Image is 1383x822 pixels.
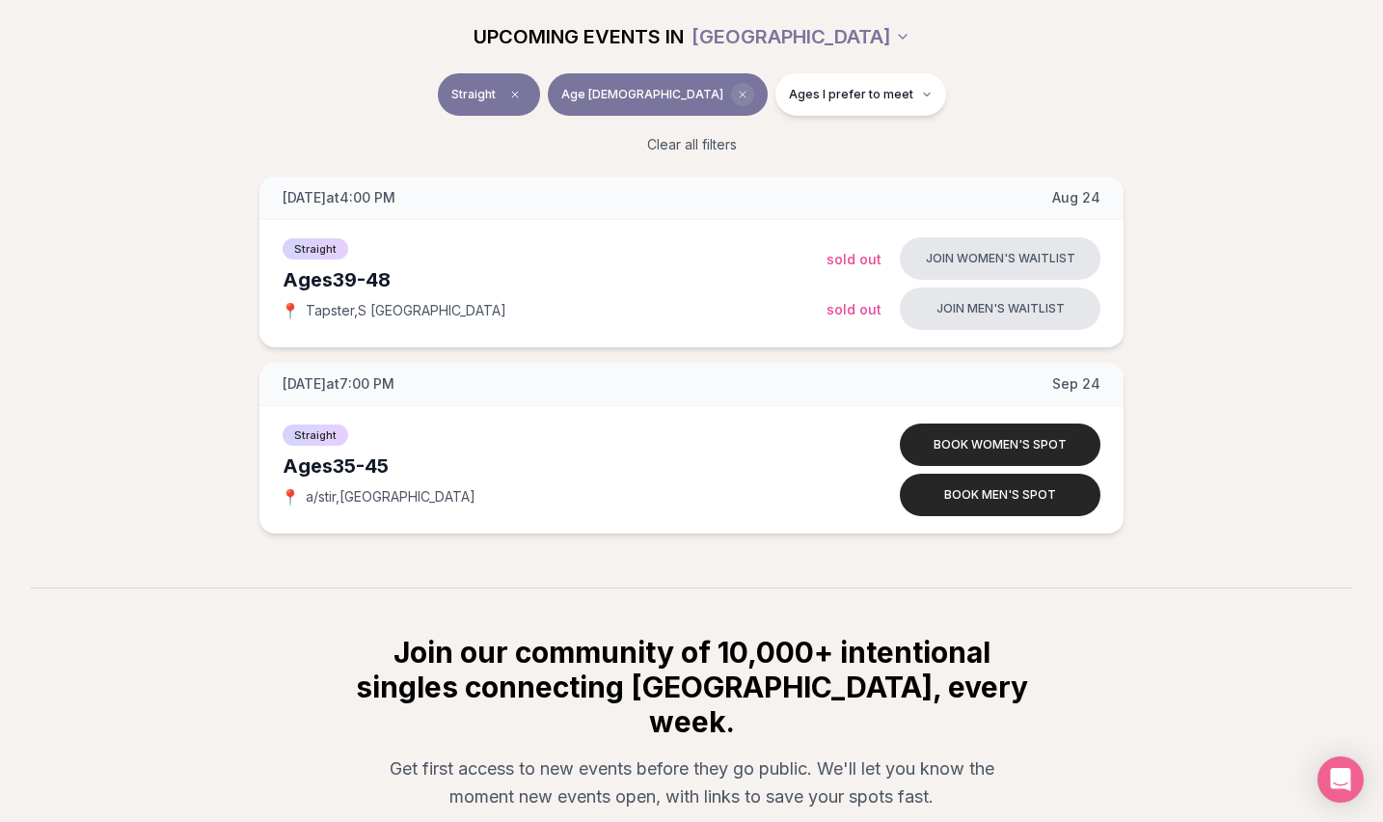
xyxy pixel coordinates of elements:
[283,425,348,446] span: Straight
[789,87,913,102] span: Ages I prefer to meet
[561,87,723,102] span: Age [DEMOGRAPHIC_DATA]
[438,73,540,116] button: StraightClear event type filter
[283,188,395,207] span: [DATE] at 4:00 PM
[775,73,946,116] button: Ages I prefer to meet
[548,73,768,116] button: Age [DEMOGRAPHIC_DATA]Clear age
[827,301,881,317] span: Sold Out
[900,424,1100,466] button: Book women's spot
[731,83,754,106] span: Clear age
[283,303,298,318] span: 📍
[283,374,394,394] span: [DATE] at 7:00 PM
[1052,374,1100,394] span: Sep 24
[636,123,748,166] button: Clear all filters
[900,474,1100,516] button: Book men's spot
[283,266,827,293] div: Ages 39-48
[283,238,348,260] span: Straight
[1052,188,1100,207] span: Aug 24
[352,635,1031,739] h2: Join our community of 10,000+ intentional singles connecting [GEOGRAPHIC_DATA], every week.
[474,23,684,50] span: UPCOMING EVENTS IN
[283,452,827,479] div: Ages 35-45
[900,237,1100,280] button: Join women's waitlist
[503,83,527,106] span: Clear event type filter
[691,15,910,58] button: [GEOGRAPHIC_DATA]
[900,288,1100,330] button: Join men's waitlist
[283,489,298,505] span: 📍
[1317,756,1364,803] div: Open Intercom Messenger
[306,301,506,320] span: Tapster , S [GEOGRAPHIC_DATA]
[827,251,881,267] span: Sold Out
[306,487,475,507] span: a/stir , [GEOGRAPHIC_DATA]
[367,754,1016,811] p: Get first access to new events before they go public. We'll let you know the moment new events op...
[451,87,496,102] span: Straight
